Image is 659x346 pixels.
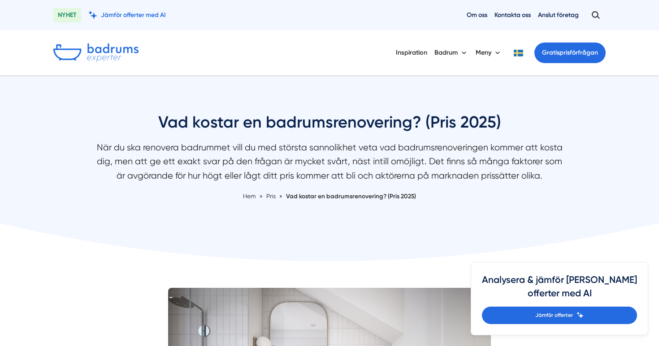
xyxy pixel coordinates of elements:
[482,307,637,324] a: Jämför offerter
[434,41,468,64] button: Badrum
[494,11,531,19] a: Kontakta oss
[476,41,502,64] button: Meny
[53,43,139,62] img: Badrumsexperter.se logotyp
[482,273,637,307] h4: Analysera & jämför [PERSON_NAME] offerter med AI
[286,192,416,200] a: Vad kostar en badrumsrenovering? (Pris 2025)
[266,192,277,200] a: Pris
[279,192,282,201] span: »
[396,41,427,64] a: Inspiration
[92,111,567,141] h1: Vad kostar en badrumsrenovering? (Pris 2025)
[92,141,567,187] p: När du ska renovera badrummet vill du med största sannolikhet veta vad badrumsrenoveringen kommer...
[101,11,166,19] span: Jämför offerter med AI
[88,11,166,19] a: Jämför offerter med AI
[538,11,579,19] a: Anslut företag
[467,11,487,19] a: Om oss
[266,192,276,200] span: Pris
[260,192,263,201] span: »
[53,8,81,22] span: NYHET
[92,192,567,201] nav: Breadcrumb
[542,49,559,56] span: Gratis
[534,43,606,63] a: Gratisprisförfrågan
[243,192,256,200] a: Hem
[535,311,573,320] span: Jämför offerter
